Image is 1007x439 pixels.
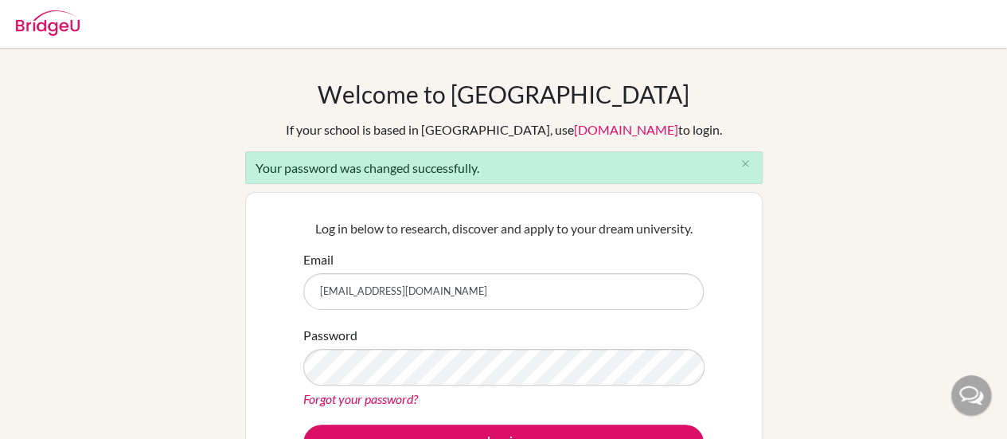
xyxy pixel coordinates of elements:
[303,219,704,238] p: Log in below to research, discover and apply to your dream university.
[245,151,763,184] div: Your password was changed successfully.
[16,10,80,36] img: Bridge-U
[303,391,418,406] a: Forgot your password?
[36,11,68,25] span: Help
[303,326,357,345] label: Password
[318,80,689,108] h1: Welcome to [GEOGRAPHIC_DATA]
[303,250,334,269] label: Email
[286,120,722,139] div: If your school is based in [GEOGRAPHIC_DATA], use to login.
[730,152,762,176] button: Close
[740,158,751,170] i: close
[574,122,678,137] a: [DOMAIN_NAME]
